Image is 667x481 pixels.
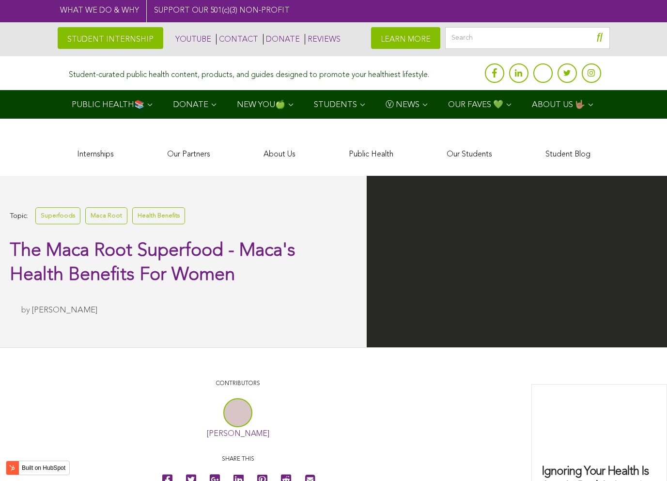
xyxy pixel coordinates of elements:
p: CONTRIBUTORS [80,379,395,388]
span: NEW YOU🍏 [237,101,285,109]
a: LEARN MORE [371,27,440,49]
img: HubSpot sprocket logo [6,462,18,474]
span: DONATE [173,101,208,109]
span: ABOUT US 🤟🏽 [532,101,585,109]
input: Search [445,27,610,49]
a: Health Benefits [132,207,185,224]
span: Topic: [10,210,28,223]
span: STUDENTS [314,101,357,109]
a: DONATE [263,34,300,45]
span: PUBLIC HEALTH📚 [72,101,144,109]
span: OUR FAVES 💚 [448,101,503,109]
a: CONTACT [216,34,258,45]
a: Superfoods [35,207,80,224]
a: REVIEWS [305,34,341,45]
button: Built on HubSpot [6,461,70,475]
a: [PERSON_NAME] [207,430,269,438]
a: [PERSON_NAME] [32,306,97,314]
div: Navigation Menu [58,90,610,119]
label: Built on HubSpot [18,462,69,474]
p: Share this [80,455,395,464]
div: Student-curated public health content, products, and guides designed to promote your healthiest l... [69,66,429,80]
a: Maca Root [85,207,127,224]
span: by [21,306,30,314]
span: The Maca Root Superfood - Maca's Health Benefits For Women [10,242,295,284]
a: YOUTUBE [173,34,211,45]
span: Ⓥ NEWS [386,101,419,109]
a: STUDENT INTERNSHIP [58,27,163,49]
